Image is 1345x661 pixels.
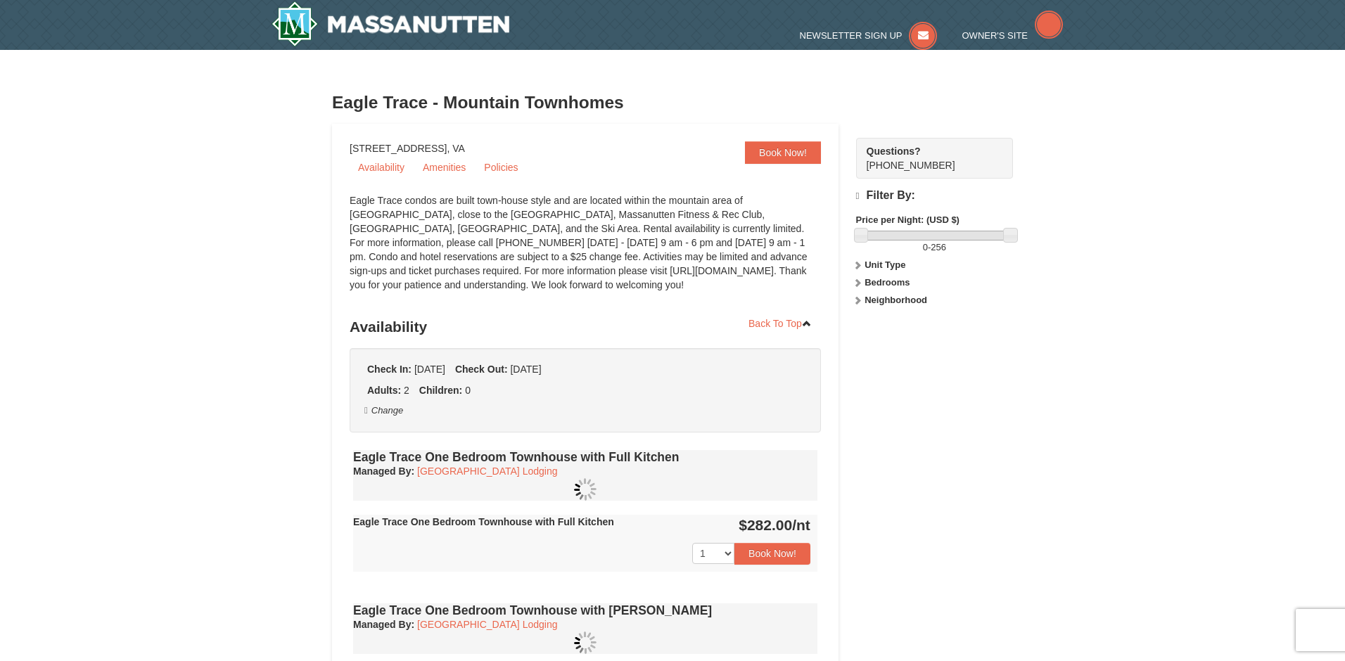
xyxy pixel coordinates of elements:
[574,631,597,654] img: wait.gif
[367,364,412,375] strong: Check In:
[865,277,910,288] strong: Bedrooms
[800,30,938,41] a: Newsletter Sign Up
[364,403,404,418] button: Change
[465,385,471,396] span: 0
[414,157,474,178] a: Amenities
[574,478,597,501] img: wait.gif
[350,193,821,306] div: Eagle Trace condos are built town-house style and are located within the mountain area of [GEOGRA...
[353,619,414,630] strong: :
[867,146,921,157] strong: Questions?
[353,466,414,477] strong: :
[792,517,810,533] span: /nt
[745,141,821,164] a: Book Now!
[867,144,988,171] span: [PHONE_NUMBER]
[962,30,1064,41] a: Owner's Site
[510,364,541,375] span: [DATE]
[455,364,508,375] strong: Check Out:
[865,259,905,270] strong: Unit Type
[272,1,509,46] img: Massanutten Resort Logo
[353,450,817,464] h4: Eagle Trace One Bedroom Townhouse with Full Kitchen
[353,619,411,630] span: Managed By
[856,214,960,225] strong: Price per Night: (USD $)
[739,313,821,334] a: Back To Top
[734,543,810,564] button: Book Now!
[353,516,614,527] strong: Eagle Trace One Bedroom Townhouse with Full Kitchen
[367,385,401,396] strong: Adults:
[739,517,810,533] strong: $282.00
[332,89,1013,117] h3: Eagle Trace - Mountain Townhomes
[931,242,946,252] span: 256
[353,466,411,477] span: Managed By
[856,240,1013,255] label: -
[419,385,462,396] strong: Children:
[865,295,927,305] strong: Neighborhood
[350,313,821,341] h3: Availability
[476,157,526,178] a: Policies
[353,603,817,617] h4: Eagle Trace One Bedroom Townhouse with [PERSON_NAME]
[414,364,445,375] span: [DATE]
[856,189,1013,203] h4: Filter By:
[404,385,409,396] span: 2
[923,242,928,252] span: 0
[417,619,557,630] a: [GEOGRAPHIC_DATA] Lodging
[350,157,413,178] a: Availability
[417,466,557,477] a: [GEOGRAPHIC_DATA] Lodging
[272,1,509,46] a: Massanutten Resort
[800,30,903,41] span: Newsletter Sign Up
[962,30,1028,41] span: Owner's Site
